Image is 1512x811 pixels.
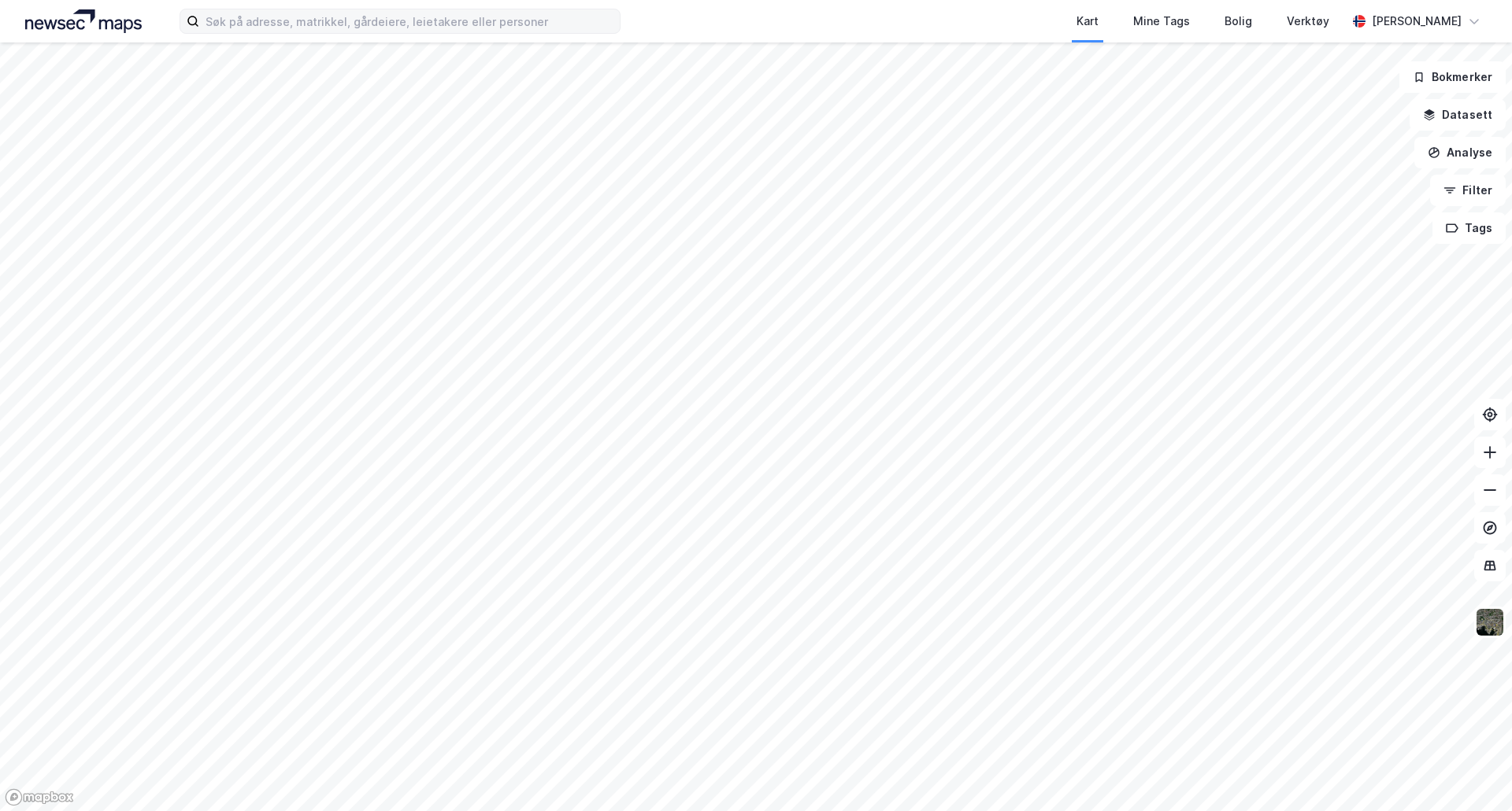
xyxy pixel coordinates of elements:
iframe: Chat Widget [1433,735,1512,811]
div: Kontrollprogram for chat [1433,735,1512,811]
a: Mapbox homepage [5,788,74,806]
button: Datasett [1410,99,1506,131]
button: Bokmerker [1399,61,1506,93]
img: logo.a4113a55bc3d86da70a041830d287a7e.svg [25,9,142,33]
div: Bolig [1225,12,1252,31]
button: Tags [1432,212,1506,244]
div: Mine Tags [1133,12,1190,31]
button: Analyse [1414,137,1506,168]
img: 9k= [1475,607,1505,637]
input: Søk på adresse, matrikkel, gårdeiere, leietakere eller personer [199,9,620,33]
div: Verktøy [1287,12,1329,31]
div: [PERSON_NAME] [1372,12,1462,31]
button: Filter [1430,175,1506,206]
div: Kart [1077,12,1099,31]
